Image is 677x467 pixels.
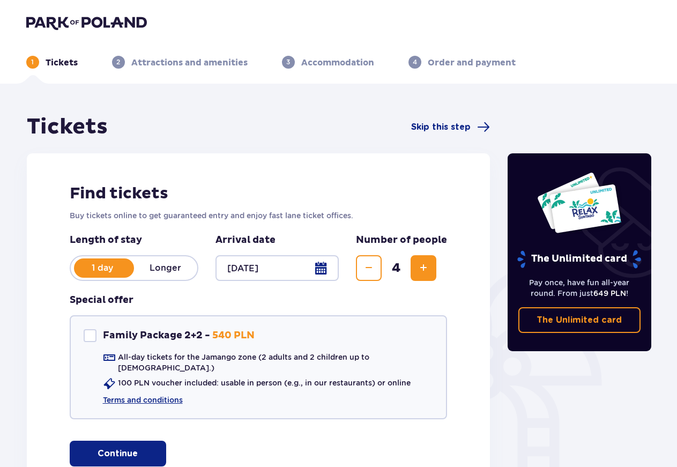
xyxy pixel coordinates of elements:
div: 1Tickets [26,56,78,69]
button: Decrease [356,255,382,281]
button: Increase [411,255,436,281]
p: Family Package 2+2 - [103,329,210,342]
p: Arrival date [215,234,276,247]
p: 1 day [71,262,134,274]
p: Pay once, have fun all-year round. From just ! [518,277,641,299]
p: Continue [98,448,138,459]
span: 4 [384,260,408,276]
div: 2Attractions and amenities [112,56,248,69]
button: Continue [70,441,166,466]
div: 4Order and payment [408,56,516,69]
p: 540 PLN [212,329,255,342]
p: The Unlimited card [516,250,642,269]
p: All-day tickets for the Jamango zone (2 adults and 2 children up to [DEMOGRAPHIC_DATA].) [118,352,434,373]
p: Tickets [46,57,78,69]
a: Terms and conditions [103,395,183,405]
p: 100 PLN voucher included: usable in person (e.g., in our restaurants) or online [118,377,411,388]
p: Number of people [356,234,447,247]
p: Accommodation [301,57,374,69]
h1: Tickets [27,114,108,140]
a: The Unlimited card [518,307,641,333]
p: Order and payment [428,57,516,69]
p: 2 [116,57,120,67]
div: 3Accommodation [282,56,374,69]
h2: Find tickets [70,183,448,204]
p: 4 [413,57,417,67]
span: 649 PLN [593,289,626,298]
h3: Special offer [70,294,133,307]
p: Buy tickets online to get guaranteed entry and enjoy fast lane ticket offices. [70,210,448,221]
p: The Unlimited card [537,314,622,326]
p: Longer [134,262,197,274]
img: Two entry cards to Suntago with the word 'UNLIMITED RELAX', featuring a white background with tro... [537,172,622,234]
p: 3 [286,57,290,67]
p: Attractions and amenities [131,57,248,69]
p: 1 [31,57,34,67]
a: Skip this step [411,121,490,134]
p: Length of stay [70,234,198,247]
img: Park of Poland logo [26,15,147,30]
span: Skip this step [411,121,471,133]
